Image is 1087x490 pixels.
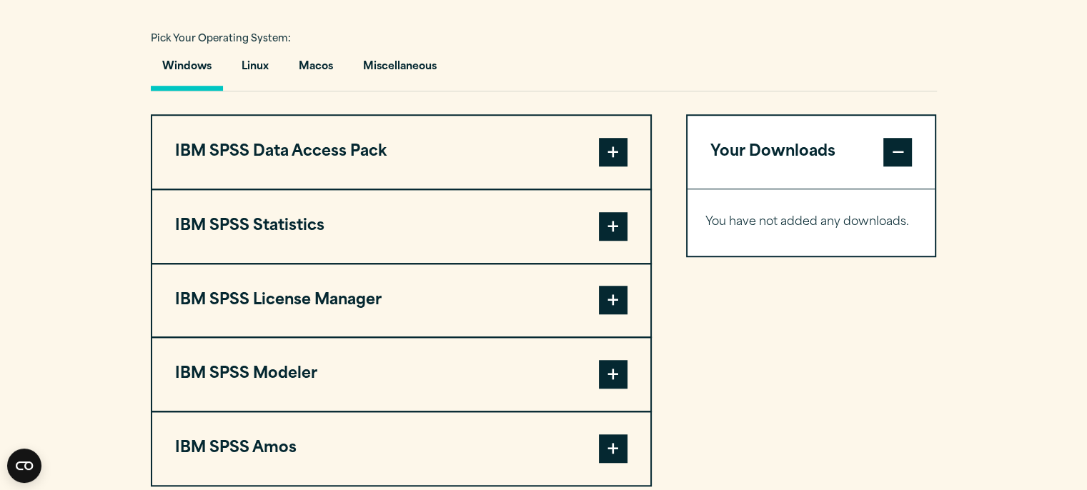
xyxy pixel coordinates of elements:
[705,212,918,233] p: You have not added any downloads.
[152,264,650,337] button: IBM SPSS License Manager
[152,190,650,263] button: IBM SPSS Statistics
[152,338,650,411] button: IBM SPSS Modeler
[151,50,223,91] button: Windows
[152,412,650,485] button: IBM SPSS Amos
[287,50,344,91] button: Macos
[688,116,935,189] button: Your Downloads
[7,449,41,483] button: Open CMP widget
[688,189,935,256] div: Your Downloads
[152,116,650,189] button: IBM SPSS Data Access Pack
[151,34,291,44] span: Pick Your Operating System:
[352,50,448,91] button: Miscellaneous
[230,50,280,91] button: Linux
